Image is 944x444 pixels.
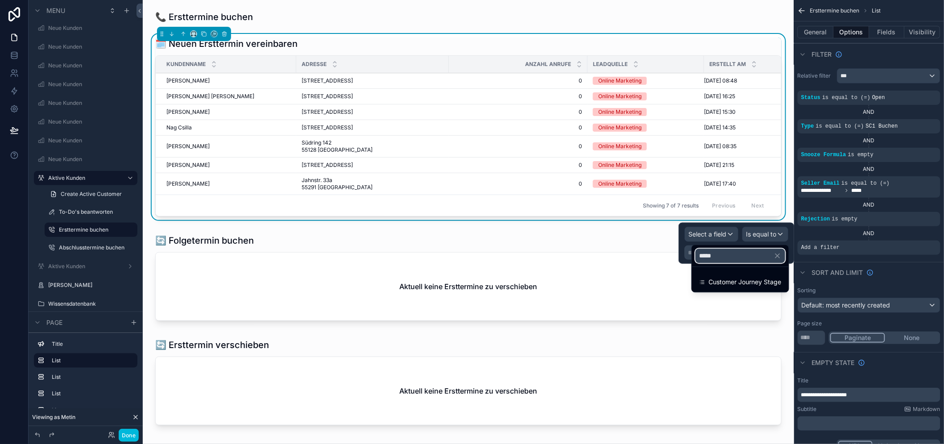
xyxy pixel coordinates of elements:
span: [STREET_ADDRESS] [302,93,353,100]
label: Title [798,377,809,384]
span: [PERSON_NAME] [166,143,210,150]
a: [PERSON_NAME] [166,77,291,84]
a: 0 [454,77,582,84]
span: Status [801,95,820,101]
span: Snooze Formula [801,152,846,158]
span: Create Active Customer [61,191,122,198]
div: scrollable content [798,388,940,402]
div: Online Marketing [598,124,642,132]
a: 0 [454,124,582,131]
span: [PERSON_NAME] [PERSON_NAME] [166,93,254,100]
label: Neue Kunden [48,118,132,125]
a: [DATE] 14:35 [704,124,828,131]
label: Sorting [798,287,816,294]
span: [DATE] 15:30 [704,108,736,116]
label: Neue Kunden [48,137,132,144]
label: [PERSON_NAME] [48,282,132,289]
span: 0 [454,143,582,150]
button: Fields [869,26,905,38]
span: Customer Journey Stage [709,277,782,287]
a: 0 [454,180,582,187]
span: Add a filter [801,244,840,251]
span: is equal to (=) [816,123,864,129]
label: Wissensdatenbank [48,300,132,307]
span: Südring 142 55128 [GEOGRAPHIC_DATA] [302,139,404,154]
label: List [52,390,130,397]
label: Aktive Kunden [48,263,120,270]
label: Aktive Kunden [48,174,120,182]
span: Showing 7 of 7 results [643,202,699,209]
a: Online Marketing [593,124,699,132]
a: 0 [454,93,582,100]
a: [STREET_ADDRESS] [302,162,443,169]
label: Neue Kunden [48,156,132,163]
span: [STREET_ADDRESS] [302,108,353,116]
a: [STREET_ADDRESS] [302,77,443,84]
button: None [885,333,939,343]
span: [STREET_ADDRESS] [302,124,353,131]
a: [PERSON_NAME] [166,143,291,150]
label: Neue Kunden [48,25,132,32]
a: [STREET_ADDRESS] [302,93,443,100]
label: Abschlusstermine buchen [59,244,132,251]
label: Neue Kunden [48,62,132,69]
a: [DATE] 08:35 [704,143,828,150]
a: Ersttermine buchen [59,226,132,233]
span: [PERSON_NAME] [166,180,210,187]
span: [DATE] 17:40 [704,180,737,187]
a: [STREET_ADDRESS] [302,124,443,131]
a: [DATE] 17:40 [704,180,828,187]
span: Rejection [801,216,830,222]
span: [DATE] 16:25 [704,93,736,100]
a: [PERSON_NAME] [166,108,291,116]
label: Neue Kunden [48,43,132,50]
div: Online Marketing [598,108,642,116]
label: To-Do's beantworten [59,208,132,216]
span: SC1 Buchen [866,123,898,129]
div: Online Marketing [598,142,642,150]
button: Paginate [830,333,885,343]
a: Online Marketing [593,92,699,100]
a: [DATE] 08:48 [704,77,828,84]
div: AND [798,137,940,144]
div: AND [798,230,940,237]
span: [DATE] 08:35 [704,143,737,150]
span: [DATE] 08:48 [704,77,737,84]
a: [STREET_ADDRESS] [302,108,443,116]
span: is equal to (=) [822,95,870,101]
div: AND [798,108,940,116]
label: Neue Kunden [48,81,132,88]
span: [STREET_ADDRESS] [302,77,353,84]
span: Sort And Limit [812,268,863,277]
span: Page [46,318,62,327]
a: [PERSON_NAME] [166,162,291,169]
span: Anzahl Anrufe [525,61,571,68]
span: is empty [832,216,858,222]
a: 0 [454,108,582,116]
span: Leadquelle [593,61,628,68]
span: Filter [812,50,832,59]
h1: 🗓️ Neuen Ersttermin vereinbaren [155,37,298,50]
span: is equal to (=) [841,180,890,187]
span: is empty [848,152,874,158]
label: Relative filter [798,72,833,79]
a: Online Marketing [593,77,699,85]
span: Nag Csilla [166,124,192,131]
label: List [52,407,130,414]
a: [DATE] 15:30 [704,108,828,116]
div: AND [798,166,940,173]
div: Online Marketing [598,92,642,100]
a: 0 [454,162,582,169]
span: List [872,7,881,14]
